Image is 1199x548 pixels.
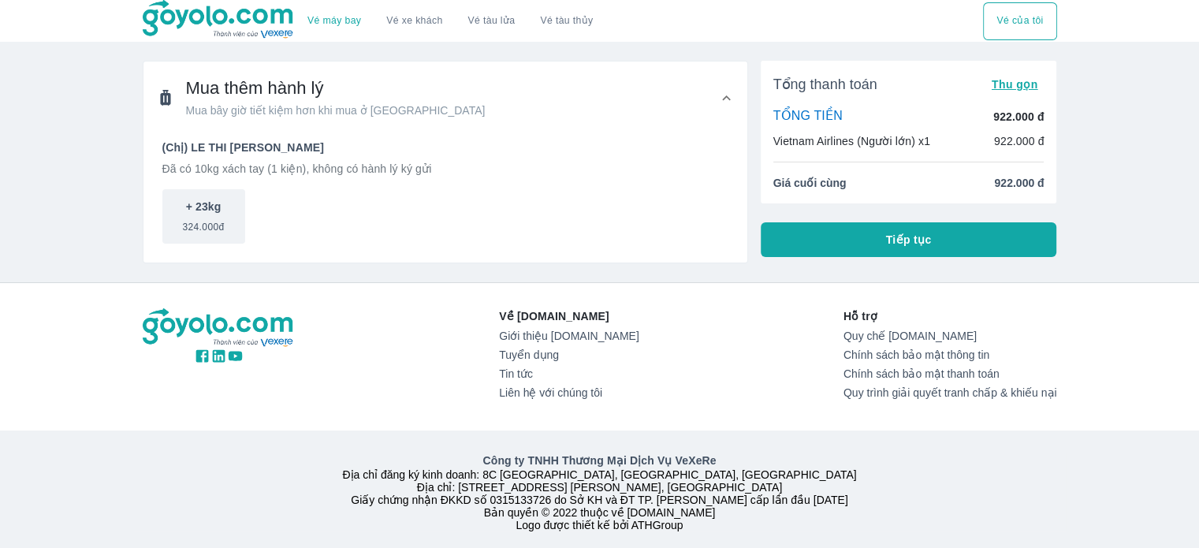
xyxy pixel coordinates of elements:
[146,453,1054,468] p: Công ty TNHH Thương Mại Dịch Vụ VeXeRe
[143,62,747,134] div: Mua thêm hành lýMua bây giờ tiết kiệm hơn khi mua ở [GEOGRAPHIC_DATA]
[133,453,1067,531] div: Địa chỉ đăng ký kinh doanh: 8C [GEOGRAPHIC_DATA], [GEOGRAPHIC_DATA], [GEOGRAPHIC_DATA] Địa chỉ: [...
[186,103,486,118] span: Mua bây giờ tiết kiệm hơn khi mua ở [GEOGRAPHIC_DATA]
[843,386,1057,399] a: Quy trình giải quyết tranh chấp & khiếu nại
[499,330,639,342] a: Giới thiệu [DOMAIN_NAME]
[983,2,1056,40] button: Vé của tôi
[499,367,639,380] a: Tin tức
[983,2,1056,40] div: choose transportation mode
[773,133,930,149] p: Vietnam Airlines (Người lớn) x1
[162,140,728,155] p: (Chị) LE THI [PERSON_NAME]
[992,78,1038,91] span: Thu gọn
[162,161,728,177] p: Đã có 10kg xách tay (1 kiện), không có hành lý ký gửi
[527,2,605,40] button: Vé tàu thủy
[994,133,1044,149] p: 922.000 đ
[186,77,486,99] span: Mua thêm hành lý
[773,108,843,125] p: TỔNG TIỀN
[843,367,1057,380] a: Chính sách bảo mật thanh toán
[773,175,847,191] span: Giá cuối cùng
[761,222,1057,257] button: Tiếp tục
[295,2,605,40] div: choose transportation mode
[993,109,1044,125] p: 922.000 đ
[182,214,224,233] span: 324.000đ
[843,330,1057,342] a: Quy chế [DOMAIN_NAME]
[143,134,747,263] div: Mua thêm hành lýMua bây giờ tiết kiệm hơn khi mua ở [GEOGRAPHIC_DATA]
[162,189,728,244] div: scrollable baggage options
[985,73,1044,95] button: Thu gọn
[499,386,639,399] a: Liên hệ với chúng tôi
[499,349,639,361] a: Tuyển dụng
[994,175,1044,191] span: 922.000 đ
[186,199,222,214] p: + 23kg
[886,232,932,248] span: Tiếp tục
[143,308,296,348] img: logo
[773,75,877,94] span: Tổng thanh toán
[386,15,442,27] a: Vé xe khách
[162,189,245,244] button: + 23kg324.000đ
[499,308,639,324] p: Về [DOMAIN_NAME]
[456,2,528,40] a: Vé tàu lửa
[843,308,1057,324] p: Hỗ trợ
[843,349,1057,361] a: Chính sách bảo mật thông tin
[307,15,361,27] a: Vé máy bay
